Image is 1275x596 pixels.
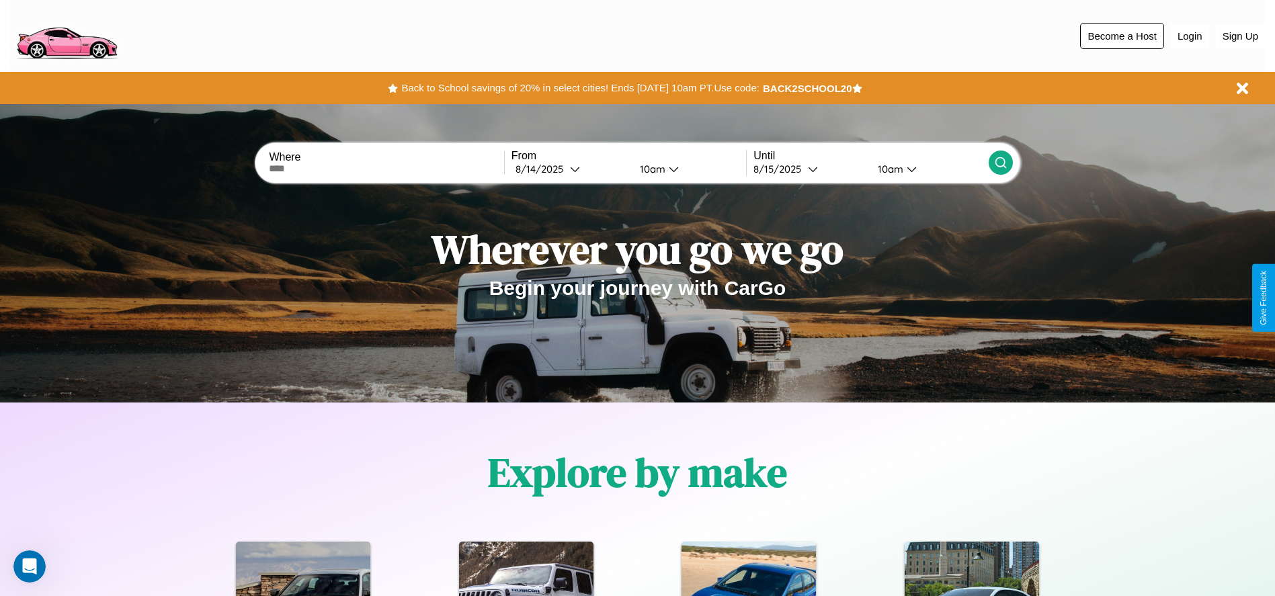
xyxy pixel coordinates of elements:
[753,150,988,162] label: Until
[1080,23,1164,49] button: Become a Host
[1216,24,1265,48] button: Sign Up
[1171,24,1209,48] button: Login
[633,163,669,175] div: 10am
[488,445,787,500] h1: Explore by make
[398,79,762,97] button: Back to School savings of 20% in select cities! Ends [DATE] 10am PT.Use code:
[871,163,907,175] div: 10am
[511,162,629,176] button: 8/14/2025
[753,163,808,175] div: 8 / 15 / 2025
[511,150,746,162] label: From
[1259,271,1268,325] div: Give Feedback
[10,7,123,62] img: logo
[269,151,503,163] label: Where
[867,162,989,176] button: 10am
[763,83,852,94] b: BACK2SCHOOL20
[13,550,46,583] iframe: Intercom live chat
[629,162,747,176] button: 10am
[516,163,570,175] div: 8 / 14 / 2025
